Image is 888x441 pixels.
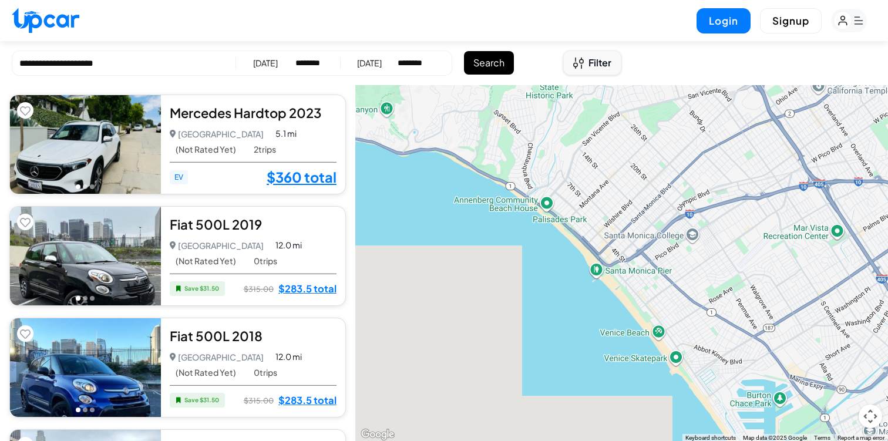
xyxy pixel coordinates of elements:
a: $360 total [267,170,337,185]
div: Mercedes Hardtop 2023 [170,104,337,122]
span: Filter [588,56,611,70]
button: Signup [760,8,822,33]
button: Go to photo 2 [83,408,88,412]
span: (Not Rated Yet) [176,144,236,154]
span: Map data ©2025 Google [743,435,807,441]
span: 0 trips [254,368,277,378]
button: Go to photo 2 [83,184,88,189]
span: 5.1 mi [275,127,297,140]
button: Add to favorites [17,325,33,342]
a: Terms (opens in new tab) [814,435,830,441]
button: Add to favorites [17,214,33,230]
button: Open filters [563,51,621,75]
span: 2 trips [254,144,276,154]
span: $315.00 [244,282,274,295]
a: $283.5 total [278,281,337,297]
button: Add to favorites [17,102,33,119]
a: $283.5 total [278,393,337,408]
button: Go to photo 3 [90,184,95,189]
button: Map camera controls [859,405,882,428]
button: Login [697,8,751,33]
button: Go to photo 3 [90,408,95,412]
img: Car Image [10,95,161,194]
span: EV [170,170,188,184]
span: Save $ 31.50 [170,281,225,296]
img: Upcar Logo [12,8,79,33]
button: Go to photo 2 [83,296,88,301]
div: Fiat 500L 2018 [170,327,337,345]
p: [GEOGRAPHIC_DATA] [170,349,264,365]
button: Go to photo 3 [90,296,95,301]
p: [GEOGRAPHIC_DATA] [170,237,264,254]
p: [GEOGRAPHIC_DATA] [170,126,264,142]
button: Go to photo 1 [76,184,80,189]
button: Go to photo 1 [76,296,80,301]
span: 0 trips [254,256,277,266]
span: 12.0 mi [275,351,302,363]
span: Save $ 31.50 [170,393,225,408]
span: (Not Rated Yet) [176,368,236,378]
img: Car Image [10,318,161,417]
img: Car Image [10,207,161,305]
div: [DATE] [357,57,382,69]
span: 12.0 mi [275,239,302,251]
button: Go to photo 1 [76,408,80,412]
button: Search [464,51,514,75]
a: Report a map error [837,435,884,441]
span: $315.00 [244,394,274,407]
div: Fiat 500L 2019 [170,216,337,233]
div: [DATE] [253,57,278,69]
span: (Not Rated Yet) [176,256,236,266]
